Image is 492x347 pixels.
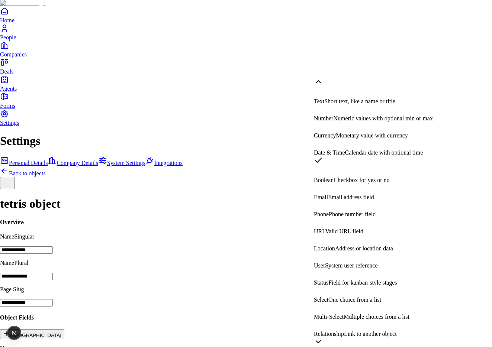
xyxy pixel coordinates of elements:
[314,331,344,337] span: Relationship
[328,279,397,286] span: Field for kanban-style stages
[344,331,397,337] span: Link to another object
[335,245,393,252] span: Address or location data
[314,279,328,286] span: Status
[314,262,325,269] span: User
[314,115,333,121] span: Number
[329,211,376,217] span: Phone number field
[314,245,335,252] span: Location
[328,296,381,303] span: One choice from a list
[325,262,377,269] span: System user reference
[345,149,423,156] span: Calendar date with optional time
[314,228,325,234] span: URL
[314,98,324,104] span: Text
[314,177,334,183] span: Boolean
[314,132,336,139] span: Currency
[324,98,395,104] span: Short text, like a name or title
[344,314,409,320] span: Multiple choices from a list
[334,177,389,183] span: Checkbox for yes or no
[314,296,328,303] span: Select
[314,149,345,156] span: Date & Time
[325,228,364,234] span: Valid URL field
[314,194,328,200] span: Email
[333,115,433,121] span: Numeric values with optional min or max
[336,132,408,139] span: Monetary value with currency
[314,211,329,217] span: Phone
[314,314,344,320] span: Multi-Select
[328,194,374,200] span: Email address field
